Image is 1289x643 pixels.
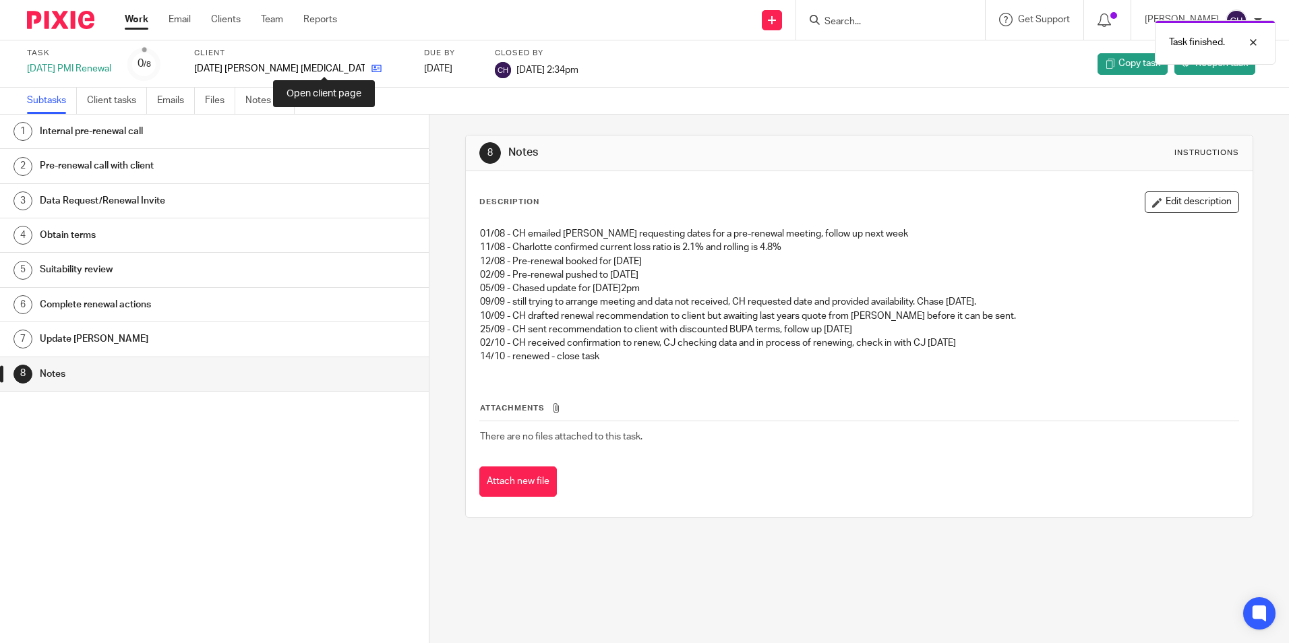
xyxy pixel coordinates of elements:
div: 4 [13,226,32,245]
label: Closed by [495,48,578,59]
div: 8 [13,365,32,384]
h1: Obtain terms [40,225,291,245]
h1: Pre-renewal call with client [40,156,291,176]
p: 01/08 - CH emailed [PERSON_NAME] requesting dates for a pre-renewal meeting, follow up next week [480,227,1238,241]
h1: Update [PERSON_NAME] [40,329,291,349]
p: 12/08 - Pre-renewal booked for [DATE] [480,255,1238,268]
a: Clients [211,13,241,26]
p: 14/10 - renewed - close task [480,350,1238,363]
span: Attachments [480,404,545,412]
a: Audit logs [305,88,357,114]
h1: Internal pre-renewal call [40,121,291,142]
a: Work [125,13,148,26]
div: 6 [13,295,32,314]
a: Team [261,13,283,26]
button: Attach new file [479,466,557,497]
span: There are no files attached to this task. [480,432,642,441]
div: 3 [13,191,32,210]
p: 09/09 - still trying to arrange meeting and data not received, CH requested date and provided ava... [480,295,1238,309]
a: Subtasks [27,88,77,114]
h1: Complete renewal actions [40,295,291,315]
span: [DATE] 2:34pm [516,65,578,74]
p: [DATE] [PERSON_NAME] [MEDICAL_DATA] Ltd [194,62,365,75]
div: 0 [138,56,151,71]
img: Pixie [27,11,94,29]
p: 02/10 - CH received confirmation to renew, CJ checking data and in process of renewing, check in ... [480,336,1238,350]
div: 7 [13,330,32,348]
p: Task finished. [1169,36,1225,49]
div: [DATE] PMI Renewal [27,62,111,75]
a: Emails [157,88,195,114]
div: 5 [13,261,32,280]
small: /8 [144,61,151,68]
a: Reports [303,13,337,26]
label: Task [27,48,111,59]
a: Client tasks [87,88,147,114]
img: svg%3E [495,62,511,78]
p: 25/09 - CH sent recommendation to client with discounted BUPA terms, follow up [DATE] [480,323,1238,336]
h1: Data Request/Renewal Invite [40,191,291,211]
p: 05/09 - Chased update for [DATE]2pm [480,282,1238,295]
a: Files [205,88,235,114]
a: Notes (0) [245,88,295,114]
div: [DATE] [424,62,478,75]
img: svg%3E [1226,9,1247,31]
label: Client [194,48,407,59]
button: Edit description [1145,191,1239,213]
h1: Notes [508,146,888,160]
a: Email [169,13,191,26]
div: 2 [13,157,32,176]
h1: Suitability review [40,259,291,280]
div: Instructions [1174,148,1239,158]
p: Description [479,197,539,208]
div: 8 [479,142,501,164]
p: 10/09 - CH drafted renewal recommendation to client but awaiting last years quote from [PERSON_NA... [480,309,1238,323]
p: 02/09 - Pre-renewal pushed to [DATE] [480,268,1238,282]
label: Due by [424,48,478,59]
p: 11/08 - Charlotte confirmed current loss ratio is 2.1% and rolling is 4.8% [480,241,1238,254]
div: 1 [13,122,32,141]
h1: Notes [40,364,291,384]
